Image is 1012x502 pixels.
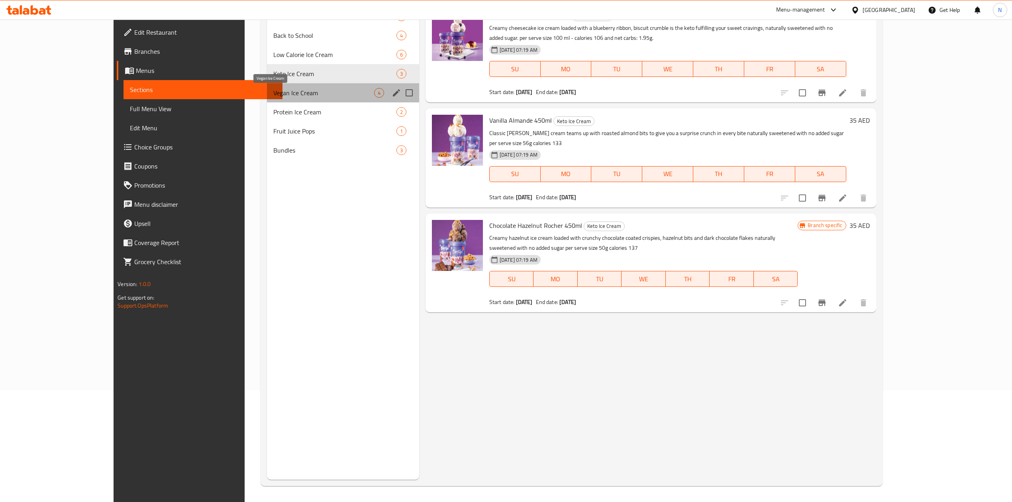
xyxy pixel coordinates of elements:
[541,166,592,182] button: MO
[496,256,541,264] span: [DATE] 07:19 AM
[489,271,533,287] button: SU
[134,257,276,267] span: Grocery Checklist
[267,64,419,83] div: Keto Ice Cream3
[710,271,754,287] button: FR
[696,168,741,180] span: TH
[273,31,396,40] span: Back to School
[118,279,137,289] span: Version:
[375,89,384,97] span: 4
[267,45,419,64] div: Low Calorie Ice Cream6
[744,166,795,182] button: FR
[594,168,639,180] span: TU
[118,292,154,303] span: Get support on:
[536,297,558,307] span: End date:
[693,166,744,182] button: TH
[273,107,396,117] div: Protein Ice Cream
[854,293,873,312] button: delete
[117,137,282,157] a: Choice Groups
[267,26,419,45] div: Back to School4
[591,61,642,77] button: TU
[559,192,576,202] b: [DATE]
[396,31,406,40] div: items
[117,61,282,80] a: Menus
[489,220,582,231] span: Chocolate Hazelnut Rocher 450ml
[396,107,406,117] div: items
[117,233,282,252] a: Coverage Report
[374,88,384,98] div: items
[493,273,530,285] span: SU
[489,233,798,253] p: Creamy hazelnut ice cream loaded with crunchy chocolate coated crispies, hazelnut bits and dark c...
[713,273,751,285] span: FR
[117,214,282,233] a: Upsell
[536,87,558,97] span: End date:
[134,27,276,37] span: Edit Restaurant
[622,271,666,287] button: WE
[838,298,847,308] a: Edit menu item
[812,83,832,102] button: Branch-specific-item
[134,161,276,171] span: Coupons
[489,87,515,97] span: Start date:
[642,61,693,77] button: WE
[645,63,690,75] span: WE
[489,297,515,307] span: Start date:
[554,117,594,126] span: Keto Ice Cream
[849,10,870,21] h6: 35 AED
[578,271,622,287] button: TU
[754,271,798,287] button: SA
[493,63,537,75] span: SU
[516,297,533,307] b: [DATE]
[794,84,811,101] span: Select to update
[669,273,707,285] span: TH
[584,222,625,231] div: Keto Ice Cream
[273,126,396,136] span: Fruit Juice Pops
[117,157,282,176] a: Coupons
[139,279,151,289] span: 1.0.0
[397,70,406,78] span: 3
[396,69,406,78] div: items
[747,63,792,75] span: FR
[533,271,578,287] button: MO
[432,115,483,166] img: Vanilla Almande 450ml
[118,300,168,311] a: Support.OpsPlatform
[794,190,811,206] span: Select to update
[267,141,419,160] div: Bundles3
[584,222,624,231] span: Keto Ice Cream
[496,46,541,54] span: [DATE] 07:19 AM
[124,99,282,118] a: Full Menu View
[544,63,588,75] span: MO
[134,142,276,152] span: Choice Groups
[396,50,406,59] div: items
[798,168,843,180] span: SA
[804,222,845,229] span: Branch specific
[397,127,406,135] span: 1
[625,273,663,285] span: WE
[397,147,406,154] span: 3
[838,88,847,98] a: Edit menu item
[273,145,396,155] span: Bundles
[124,118,282,137] a: Edit Menu
[267,83,419,102] div: Vegan Ice Cream4edit
[559,87,576,97] b: [DATE]
[496,151,541,159] span: [DATE] 07:19 AM
[516,192,533,202] b: [DATE]
[273,69,396,78] span: Keto Ice Cream
[130,85,276,94] span: Sections
[273,50,396,59] span: Low Calorie Ice Cream
[854,83,873,102] button: delete
[863,6,915,14] div: [GEOGRAPHIC_DATA]
[693,61,744,77] button: TH
[489,23,846,43] p: Creamy cheesecake ice cream loaded with a blueberry ribbon, biscuit crumble is the keto fulfillin...
[757,273,795,285] span: SA
[795,166,846,182] button: SA
[854,188,873,208] button: delete
[849,115,870,126] h6: 35 AED
[117,195,282,214] a: Menu disclaimer
[489,114,552,126] span: Vanilla Almande 450ml
[544,168,588,180] span: MO
[432,220,483,271] img: Chocolate Hazelnut Rocher 450ml
[397,32,406,39] span: 4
